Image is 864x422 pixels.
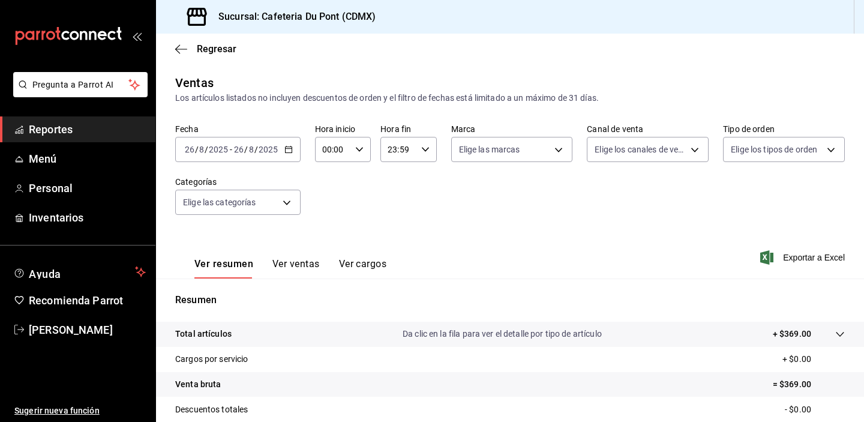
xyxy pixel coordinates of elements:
p: Total artículos [175,328,232,340]
div: Ventas [175,74,214,92]
div: Los artículos listados no incluyen descuentos de orden y el filtro de fechas está limitado a un m... [175,92,845,104]
span: Elige los tipos de orden [731,143,817,155]
div: navigation tabs [194,258,386,279]
p: + $0.00 [782,353,845,366]
span: Regresar [197,43,236,55]
p: - $0.00 [785,403,845,416]
a: Pregunta a Parrot AI [8,87,148,100]
span: Sugerir nueva función [14,405,146,417]
span: Elige las categorías [183,196,256,208]
p: Venta bruta [175,378,221,391]
label: Marca [451,125,573,133]
input: ---- [208,145,229,154]
button: Regresar [175,43,236,55]
label: Hora fin [380,125,436,133]
p: Resumen [175,293,845,307]
button: Ver cargos [339,258,387,279]
input: -- [184,145,195,154]
h3: Sucursal: Cafeteria Du Pont (CDMX) [209,10,376,24]
span: Inventarios [29,209,146,226]
input: -- [233,145,244,154]
span: Elige las marcas [459,143,520,155]
span: Recomienda Parrot [29,292,146,309]
p: Da clic en la fila para ver el detalle por tipo de artículo [403,328,602,340]
button: Pregunta a Parrot AI [13,72,148,97]
button: Exportar a Excel [763,250,845,265]
button: Ver ventas [272,258,320,279]
span: / [254,145,258,154]
p: Descuentos totales [175,403,248,416]
label: Hora inicio [315,125,371,133]
label: Canal de venta [587,125,709,133]
label: Tipo de orden [723,125,845,133]
span: [PERSON_NAME] [29,322,146,338]
p: + $369.00 [773,328,811,340]
button: Ver resumen [194,258,253,279]
span: Reportes [29,121,146,137]
button: open_drawer_menu [132,31,142,41]
span: Pregunta a Parrot AI [32,79,129,91]
label: Categorías [175,178,301,186]
span: / [244,145,248,154]
span: / [195,145,199,154]
input: ---- [258,145,278,154]
input: -- [199,145,205,154]
span: Menú [29,151,146,167]
p: Cargos por servicio [175,353,248,366]
p: = $369.00 [773,378,845,391]
input: -- [248,145,254,154]
span: - [230,145,232,154]
label: Fecha [175,125,301,133]
span: Personal [29,180,146,196]
span: Elige los canales de venta [595,143,686,155]
span: / [205,145,208,154]
span: Ayuda [29,265,130,279]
